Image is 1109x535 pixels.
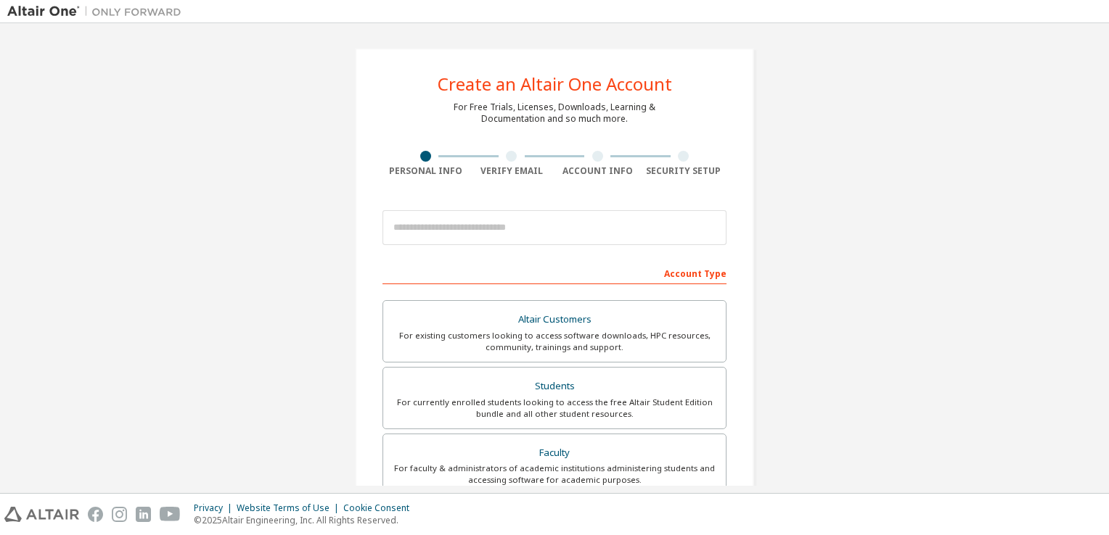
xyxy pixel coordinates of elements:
[343,502,418,514] div: Cookie Consent
[237,502,343,514] div: Website Terms of Use
[382,165,469,177] div: Personal Info
[641,165,727,177] div: Security Setup
[392,397,717,420] div: For currently enrolled students looking to access the free Altair Student Edition bundle and all ...
[88,507,103,522] img: facebook.svg
[392,443,717,463] div: Faculty
[454,101,655,125] div: For Free Trials, Licenses, Downloads, Learning & Documentation and so much more.
[194,502,237,514] div: Privacy
[7,4,189,19] img: Altair One
[136,507,151,522] img: linkedin.svg
[469,165,555,177] div: Verify Email
[382,261,727,284] div: Account Type
[392,310,717,330] div: Altair Customers
[438,75,672,93] div: Create an Altair One Account
[554,165,641,177] div: Account Info
[112,507,127,522] img: instagram.svg
[392,463,717,486] div: For faculty & administrators of academic institutions administering students and accessing softwa...
[194,514,418,526] p: © 2025 Altair Engineering, Inc. All Rights Reserved.
[392,376,717,397] div: Students
[4,507,79,522] img: altair_logo.svg
[160,507,181,522] img: youtube.svg
[392,330,717,353] div: For existing customers looking to access software downloads, HPC resources, community, trainings ...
